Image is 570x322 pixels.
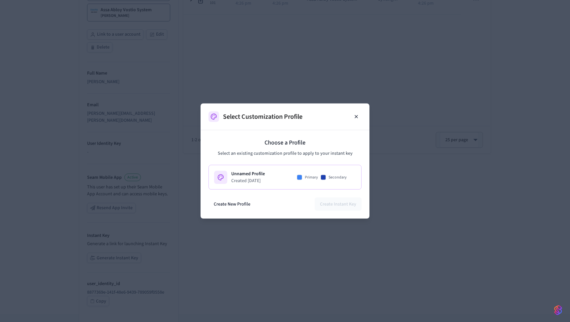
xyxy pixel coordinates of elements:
p: Created [DATE] [231,177,265,184]
p: Choose a Profile [208,138,362,147]
p: Select an existing customization profile to apply to your instant key [208,150,362,157]
img: SeamLogoGradient.69752ec5.svg [554,305,562,315]
div: Unnamed ProfileCreated [DATE]PrimarySecondary [208,165,362,190]
span: Primary [305,175,318,180]
h3: Unnamed Profile [231,171,265,177]
h2: Select Customization Profile [223,112,302,121]
button: Create New Profile [208,198,256,211]
span: Secondary [329,175,347,180]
